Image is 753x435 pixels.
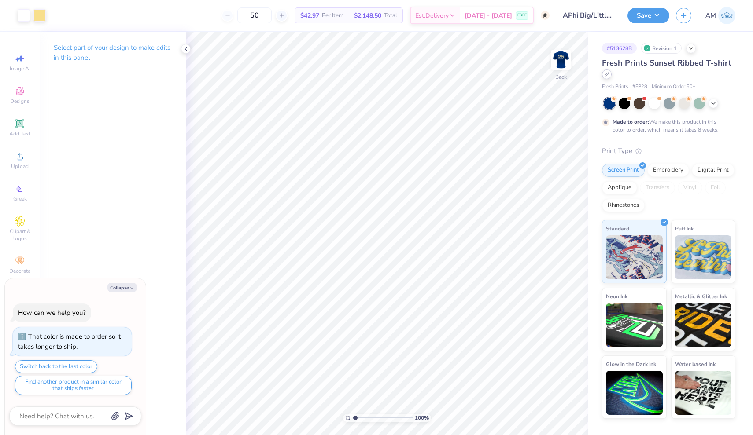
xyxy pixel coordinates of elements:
div: Digital Print [692,164,735,177]
input: – – [237,7,272,23]
a: AM [705,7,735,24]
img: Amory Mun [718,7,735,24]
span: Clipart & logos [4,228,35,242]
img: Water based Ink [675,371,732,415]
div: Screen Print [602,164,645,177]
span: Water based Ink [675,359,716,369]
img: Neon Ink [606,303,663,347]
span: Per Item [322,11,343,20]
input: Untitled Design [556,7,621,24]
span: # FP28 [632,83,647,91]
div: How can we help you? [18,308,86,317]
div: Foil [705,181,726,194]
span: Greek [13,195,27,202]
img: Back [552,51,570,69]
div: Applique [602,181,637,194]
div: Print Type [602,146,735,156]
p: Select part of your design to make edits in this panel [54,43,172,63]
img: Metallic & Glitter Ink [675,303,732,347]
div: Vinyl [678,181,702,194]
span: Upload [11,163,29,170]
div: Embroidery [647,164,689,177]
div: We make this product in this color to order, which means it takes 8 weeks. [613,118,721,134]
img: Glow in the Dark Ink [606,371,663,415]
span: Est. Delivery [415,11,449,20]
div: # 513628B [602,43,637,54]
span: Fresh Prints Sunset Ribbed T-shirt [602,58,731,68]
span: $42.97 [300,11,319,20]
div: Revision 1 [641,43,682,54]
button: Find another product in a similar color that ships faster [15,376,132,395]
span: Neon Ink [606,292,627,301]
span: Total [384,11,397,20]
span: Glow in the Dark Ink [606,359,656,369]
span: [DATE] - [DATE] [465,11,512,20]
strong: Made to order: [613,118,649,125]
div: That color is made to order so it takes longer to ship. [18,332,121,351]
span: Standard [606,224,629,233]
span: 100 % [415,414,429,422]
span: FREE [517,12,527,18]
img: Standard [606,235,663,279]
div: Transfers [640,181,675,194]
span: Image AI [10,65,30,72]
img: Puff Ink [675,235,732,279]
span: Designs [10,98,30,105]
button: Switch back to the last color [15,360,97,373]
div: Back [555,73,567,81]
div: Rhinestones [602,199,645,212]
button: Collapse [107,283,137,292]
span: Puff Ink [675,224,694,233]
span: Add Text [9,130,30,137]
span: $2,148.50 [354,11,381,20]
button: Save [627,8,669,23]
span: AM [705,11,716,21]
span: Minimum Order: 50 + [652,83,696,91]
span: Fresh Prints [602,83,628,91]
span: Metallic & Glitter Ink [675,292,727,301]
span: Decorate [9,267,30,274]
